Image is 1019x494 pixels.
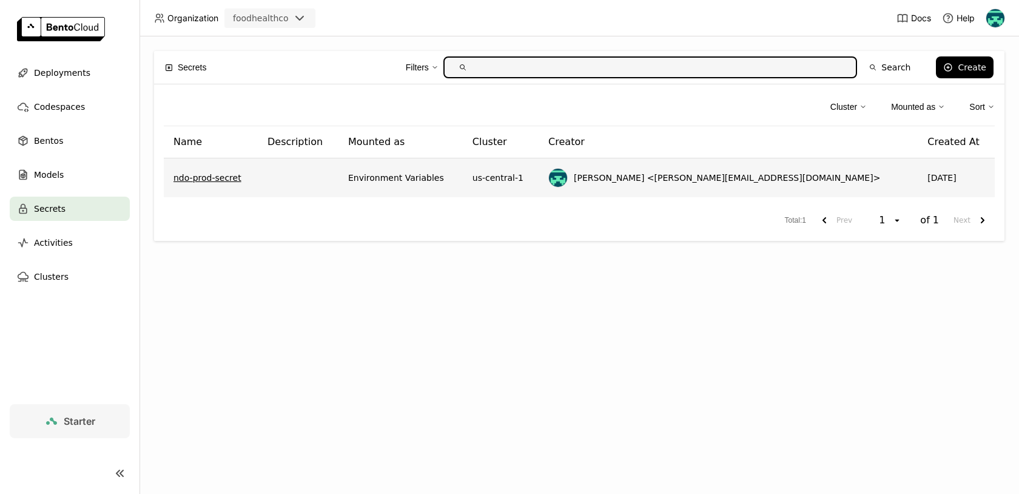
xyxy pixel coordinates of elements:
[892,215,902,225] svg: open
[258,126,338,158] th: Description
[290,13,291,25] input: Selected foodhealthco.
[574,172,880,184] span: [PERSON_NAME] <[PERSON_NAME][EMAIL_ADDRESS][DOMAIN_NAME]>
[785,215,806,226] span: Total : 1
[830,94,867,120] div: Cluster
[10,163,130,187] a: Models
[549,169,567,187] img: Daniel Farias
[862,56,918,78] button: Search
[957,13,975,24] span: Help
[10,61,130,85] a: Deployments
[64,415,95,427] span: Starter
[10,197,130,221] a: Secrets
[406,61,429,74] div: Filters
[10,265,130,289] a: Clusters
[233,12,289,24] div: foodhealthco
[10,95,130,119] a: Codespaces
[942,12,975,24] div: Help
[338,126,463,158] th: Mounted as
[17,17,105,41] img: logo
[173,172,241,184] a: ndo-prod-secret
[891,94,945,120] div: Mounted as
[875,214,892,226] div: 1
[34,235,73,250] span: Activities
[406,55,439,80] div: Filters
[958,63,986,72] div: Create
[34,201,66,216] span: Secrets
[969,94,995,120] div: Sort
[34,134,63,148] span: Bentos
[927,173,956,183] span: [DATE]
[920,214,939,226] span: of 1
[949,209,995,231] button: next page. current page 1 of 1
[896,12,931,24] a: Docs
[34,66,90,80] span: Deployments
[539,126,918,158] th: Creator
[164,126,258,158] th: Name
[969,100,985,113] div: Sort
[911,13,931,24] span: Docs
[891,100,935,113] div: Mounted as
[936,56,994,78] button: Create
[463,126,539,158] th: Cluster
[830,100,857,113] div: Cluster
[812,209,857,231] button: previous page. current page 1 of 1
[986,9,1004,27] img: Daniel Farias
[463,158,539,197] td: us-central-1
[34,167,64,182] span: Models
[338,158,463,197] td: Environment Variables
[10,129,130,153] a: Bentos
[10,404,130,438] a: Starter
[178,61,206,74] span: Secrets
[34,269,69,284] span: Clusters
[34,100,85,114] span: Codespaces
[10,231,130,255] a: Activities
[918,126,995,158] th: Created At
[167,13,218,24] span: Organization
